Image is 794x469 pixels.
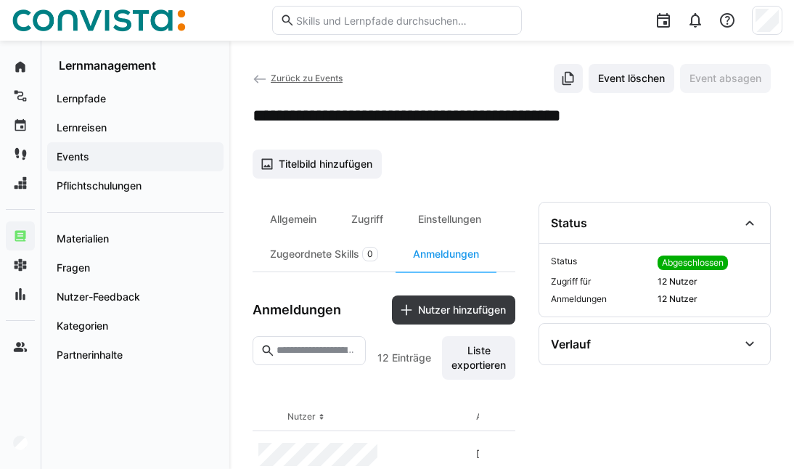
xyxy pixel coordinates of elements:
div: Zugriff [334,202,401,237]
span: 12 Nutzer [658,276,758,287]
a: Zurück zu Events [253,73,343,83]
button: Event löschen [589,64,674,93]
span: 12 Nutzer [658,293,758,305]
span: Nutzer hinzufügen [416,303,508,317]
span: Zugriff für [551,276,652,287]
span: 12 [377,351,389,365]
span: 0 [367,248,373,260]
button: Liste exportieren [442,336,515,380]
div: Verlauf [551,337,591,351]
div: Nutzer [287,411,316,423]
span: Titelbild hinzufügen [277,157,375,171]
div: Anmeldungen [396,237,496,272]
span: Event absagen [687,71,764,86]
button: Event absagen [680,64,771,93]
button: Titelbild hinzufügen [253,150,382,179]
span: Anmeldungen [551,293,652,305]
div: Einstellungen [401,202,499,237]
div: Status [551,216,587,230]
div: Zugeordnete Skills [253,237,396,272]
span: Abgeschlossen [662,257,724,269]
input: Skills und Lernpfade durchsuchen… [295,14,515,27]
div: Allgemein [253,202,334,237]
span: Liste exportieren [449,343,508,372]
h3: Anmeldungen [253,302,341,318]
span: Zurück zu Events [271,73,343,83]
span: Status [551,256,652,270]
button: Nutzer hinzufügen [392,295,515,325]
span: Event löschen [596,71,667,86]
span: Einträge [392,351,431,365]
div: Angemeldet am [476,411,540,423]
span: [DATE] [476,449,504,460]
